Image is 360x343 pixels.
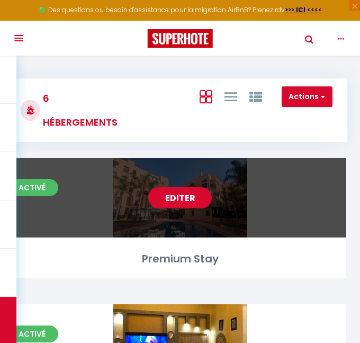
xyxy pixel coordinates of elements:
a: Editer [148,187,212,208]
h3: 6 Hébergements [40,86,119,134]
button: Actions [282,86,332,108]
a: Vue en Box [200,87,212,105]
div: Premium Stay [14,251,346,267]
a: >>> ICI <<<< [285,5,322,14]
span: Activé [5,179,58,196]
a: Vue en Liste [224,87,237,105]
img: Super Booking [148,29,213,48]
a: Vue par Groupe [249,87,262,105]
span: Activé [5,326,58,342]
